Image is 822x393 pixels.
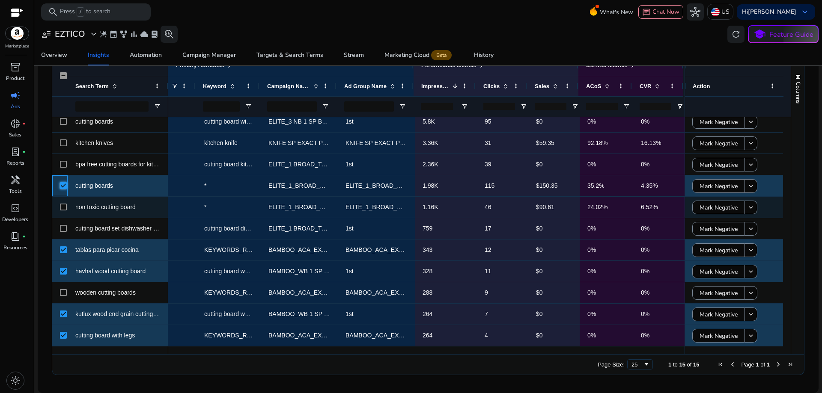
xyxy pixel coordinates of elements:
[587,156,625,173] p: 0%
[485,139,491,146] span: 31
[700,284,738,302] span: Mark Negative
[161,26,178,43] button: search_insights
[268,118,354,125] span: ELITE_3 NB 1 SP BR SPC CLR
[673,361,678,368] span: to
[692,158,745,171] button: Mark Negative
[268,310,342,317] span: BAMBOO_WB 1 SP BR HV
[485,332,488,339] span: 4
[204,289,371,296] span: KEYWORDS_RELATED_TO_YOUR_PRODUCT_CATEGORY
[75,246,139,253] span: tablas para picar cocina
[75,268,146,275] span: havhaf wood cutting board
[753,28,766,41] span: school
[485,268,491,275] span: 11
[22,122,26,125] span: fiber_manual_record
[700,135,738,152] span: Mark Negative
[693,361,699,368] span: 15
[268,268,342,275] span: BAMBOO_WB 1 SP BR HV
[742,9,796,15] p: Hi
[11,103,20,110] p: Ads
[344,52,364,58] div: Stream
[747,246,755,254] mat-icon: keyboard_arrow_down
[700,220,738,238] span: Mark Negative
[6,74,24,82] p: Product
[2,216,28,223] p: Developers
[747,289,755,297] mat-icon: keyboard_arrow_down
[41,52,67,58] div: Overview
[700,199,738,216] span: Mark Negative
[700,156,738,174] span: Mark Negative
[700,327,738,345] span: Mark Negative
[423,134,469,152] p: 3.36K
[767,361,770,368] span: 1
[3,244,27,251] p: Resources
[623,103,630,110] button: Open Filter Menu
[322,103,329,110] button: Open Filter Menu
[587,241,625,259] p: 0%
[22,150,26,154] span: fiber_manual_record
[268,182,343,189] span: ELITE_1_BROAD_MEXICO
[760,361,765,368] span: of
[536,263,572,280] p: $0
[587,263,625,280] p: 0%
[769,30,813,40] p: Feature Guide
[692,179,745,193] button: Mark Negative
[345,118,354,125] span: 1st
[587,177,625,195] p: 35.2%
[692,201,745,214] button: Mark Negative
[692,286,745,300] button: Mark Negative
[676,103,683,110] button: Open Filter Menu
[10,375,21,386] span: light_mode
[600,5,633,20] span: What's New
[204,268,255,275] span: cutting board wood
[690,7,700,17] span: hub
[627,359,653,369] div: Page Size
[267,83,310,89] span: Campaign Name
[747,139,755,147] mat-icon: keyboard_arrow_down
[641,310,649,317] span: 0%
[536,156,572,173] p: $0
[747,118,755,126] mat-icon: keyboard_arrow_down
[130,52,162,58] div: Automation
[130,30,138,38] span: bar_chart
[245,103,252,110] button: Open Filter Menu
[60,7,110,17] p: Press to search
[48,7,58,17] span: search
[344,101,394,112] input: Ad Group Name Filter Input
[587,327,625,344] p: 0%
[89,29,99,39] span: expand_more
[756,361,759,368] span: 1
[423,327,469,344] p: 264
[88,52,109,58] div: Insights
[485,225,491,232] span: 17
[692,222,745,236] button: Mark Negative
[461,103,468,110] button: Open Filter Menu
[182,52,236,58] div: Campaign Manager
[536,113,572,130] p: $0
[268,139,347,146] span: KNIFE SP EXACT PP [DATE]
[423,177,469,195] p: 1.98K
[747,310,755,318] mat-icon: keyboard_arrow_down
[800,7,810,17] span: keyboard_arrow_down
[641,332,649,339] span: 0%
[423,241,469,259] p: 343
[587,220,625,237] p: 0%
[22,235,26,238] span: fiber_manual_record
[485,161,491,168] span: 39
[268,332,337,339] span: BAMBOO_ACA_EXACT_
[700,263,738,281] span: Mark Negative
[119,30,128,38] span: family_history
[700,306,738,323] span: Mark Negative
[10,203,21,213] span: code_blocks
[640,83,651,89] span: CVR
[345,161,354,168] span: 1st
[399,103,406,110] button: Open Filter Menu
[587,198,625,216] p: 24.02%
[9,131,21,139] p: Sales
[203,101,240,112] input: Keyword Filter Input
[692,136,745,150] button: Mark Negative
[423,198,469,216] p: 1.16K
[75,310,170,317] span: kutlux wood end grain cutting board
[345,289,414,296] span: BAMBOO_ACA_EXACT_
[747,182,755,190] mat-icon: keyboard_arrow_down
[641,225,649,232] span: 0%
